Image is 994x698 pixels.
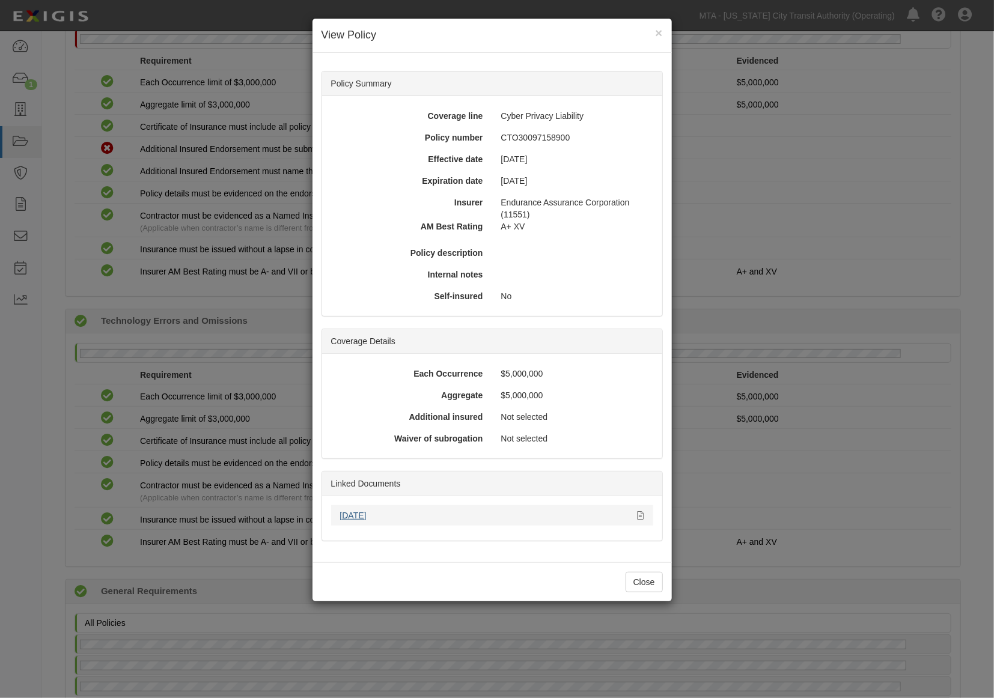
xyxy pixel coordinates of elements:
[327,132,492,144] div: Policy number
[492,220,662,232] div: A+ XV
[327,175,492,187] div: Expiration date
[492,153,657,165] div: [DATE]
[327,290,492,302] div: Self-insured
[327,153,492,165] div: Effective date
[492,389,657,401] div: $5,000,000
[626,572,663,592] button: Close
[492,368,657,380] div: $5,000,000
[323,220,492,232] div: AM Best Rating
[492,175,657,187] div: [DATE]
[322,472,662,496] div: Linked Documents
[655,26,662,39] button: Close
[322,329,662,354] div: Coverage Details
[322,28,663,43] h4: View Policy
[327,247,492,259] div: Policy description
[327,411,492,423] div: Additional insured
[327,432,492,445] div: Waiver of subrogation
[327,389,492,401] div: Aggregate
[340,511,367,520] a: [DATE]
[327,196,492,208] div: Insurer
[340,509,629,521] div: 09.16.26
[492,290,657,302] div: No
[492,196,657,220] div: Endurance Assurance Corporation (11551)
[327,368,492,380] div: Each Occurrence
[492,132,657,144] div: CTO30097158900
[492,432,657,445] div: Not selected
[492,110,657,122] div: Cyber Privacy Liability
[322,71,662,96] div: Policy Summary
[327,110,492,122] div: Coverage line
[492,411,657,423] div: Not selected
[327,269,492,281] div: Internal notes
